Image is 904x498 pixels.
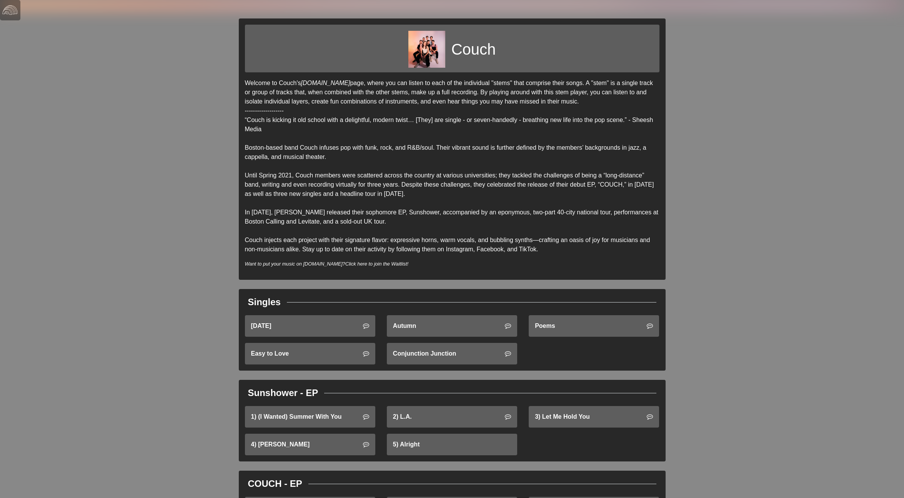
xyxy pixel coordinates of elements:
a: Conjunction Junction [387,343,517,364]
div: Singles [248,295,281,309]
a: [DATE] [245,315,375,337]
a: 5) Alright [387,434,517,455]
div: COUCH - EP [248,477,302,491]
a: Easy to Love [245,343,375,364]
a: [DOMAIN_NAME] [301,80,350,86]
a: 2) L.A. [387,406,517,428]
h1: Couch [451,40,496,58]
a: Poems [529,315,659,337]
p: Welcome to Couch's page, where you can listen to each of the individual "stems" that comprise the... [245,79,659,254]
i: Want to put your music on [DOMAIN_NAME]? [245,261,409,267]
img: 0b9ba5677a9dcdb81f0e6bf23345a38f5e1a363bb4420db7fe2df4c5b995abe8.jpg [408,31,445,68]
a: 4) [PERSON_NAME] [245,434,375,455]
img: logo-white-4c48a5e4bebecaebe01ca5a9d34031cfd3d4ef9ae749242e8c4bf12ef99f53e8.png [2,2,18,18]
div: Sunshower - EP [248,386,318,400]
a: 3) Let Me Hold You [529,406,659,428]
a: Click here to join the Waitlist! [345,261,408,267]
a: Autumn [387,315,517,337]
a: 1) (I Wanted) Summer With You [245,406,375,428]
